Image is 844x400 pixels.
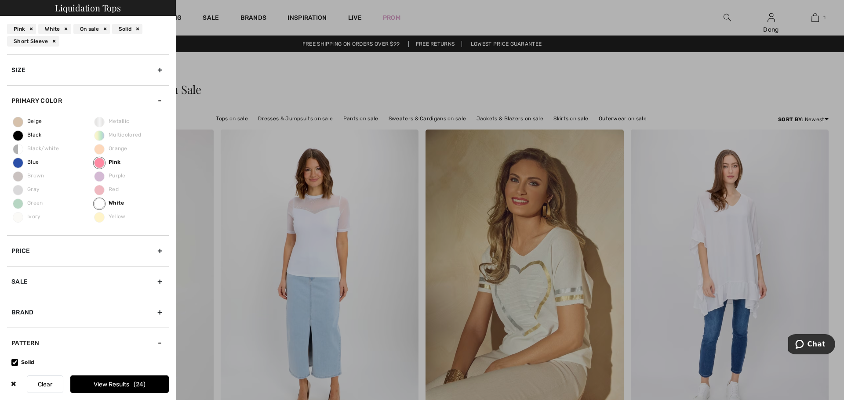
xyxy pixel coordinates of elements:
[95,186,119,192] span: Red
[13,200,43,206] span: Green
[13,118,42,124] span: Beige
[7,36,59,47] div: Short Sleeve
[70,375,169,393] button: View Results24
[38,24,71,34] div: White
[13,132,42,138] span: Black
[73,24,110,34] div: On sale
[13,159,39,165] span: Blue
[11,358,169,366] label: Solid
[95,118,129,124] span: Metallic
[7,235,169,266] div: Price
[13,173,44,179] span: Brown
[7,266,169,297] div: Sale
[7,24,36,34] div: Pink
[134,381,146,388] span: 24
[7,297,169,328] div: Brand
[7,54,169,85] div: Size
[13,186,40,192] span: Gray
[13,213,41,220] span: Ivory
[112,24,143,34] div: Solid
[788,334,835,356] iframe: Opens a widget where you can chat to one of our agents
[27,375,63,393] button: Clear
[95,213,126,220] span: Yellow
[95,200,124,206] span: White
[7,85,169,116] div: Primary Color
[7,375,20,393] div: ✖
[95,132,142,138] span: Multicolored
[11,359,18,366] input: Solid
[7,328,169,358] div: Pattern
[95,145,127,151] span: Orange
[95,159,120,165] span: Pink
[95,173,126,179] span: Purple
[13,145,59,151] span: Black/white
